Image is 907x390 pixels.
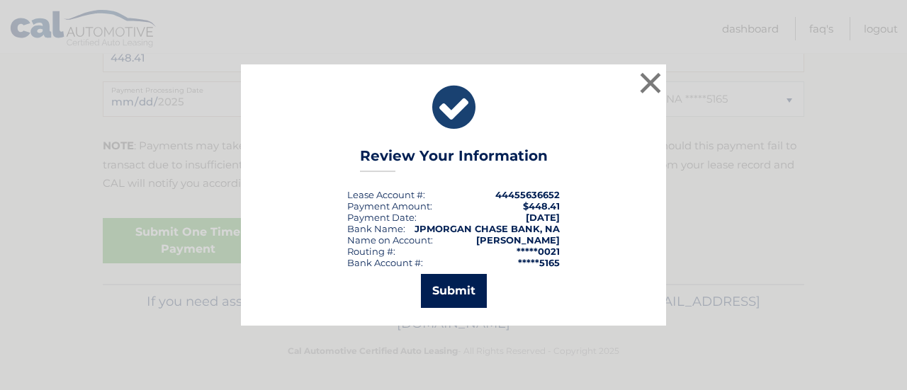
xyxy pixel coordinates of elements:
button: Submit [421,274,487,308]
div: : [347,212,417,223]
span: $448.41 [523,200,560,212]
div: Bank Account #: [347,257,423,268]
h3: Review Your Information [360,147,548,172]
span: Payment Date [347,212,415,223]
div: Routing #: [347,246,395,257]
div: Payment Amount: [347,200,432,212]
div: Lease Account #: [347,189,425,200]
div: Bank Name: [347,223,405,234]
strong: JPMORGAN CHASE BANK, NA [415,223,560,234]
div: Name on Account: [347,234,433,246]
strong: [PERSON_NAME] [476,234,560,246]
strong: 44455636652 [495,189,560,200]
span: [DATE] [526,212,560,223]
button: × [636,69,665,97]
